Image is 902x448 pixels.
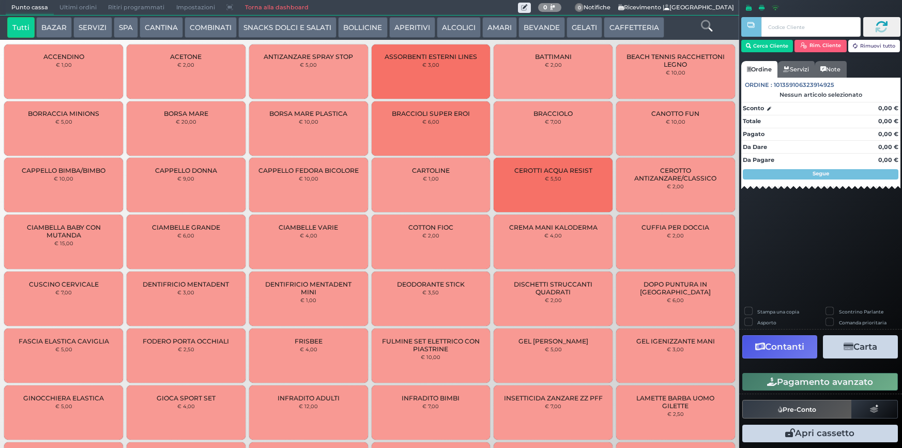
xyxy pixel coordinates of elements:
[22,167,105,174] span: CAPPELLO BIMBA/BIMBO
[743,117,761,125] strong: Totale
[544,232,562,238] small: € 4,00
[839,319,886,326] label: Comanda prioritaria
[171,1,221,15] span: Impostazioni
[535,53,572,61] span: BATTIMANI
[392,110,470,117] span: BRACCIOLI SUPER EROI
[741,40,793,52] button: Cerca Cliente
[743,143,767,151] strong: Da Dare
[29,280,99,288] span: CUSCINO CERVICALE
[54,175,73,182] small: € 10,00
[625,394,726,410] span: LAMETTE BARBA UOMO GILETTE
[667,346,684,352] small: € 3,00
[742,400,852,419] button: Pre-Conto
[56,62,72,68] small: € 1,00
[300,62,317,68] small: € 5,00
[177,62,194,68] small: € 2,00
[667,297,684,303] small: € 6,00
[813,170,829,177] strong: Segue
[545,297,562,303] small: € 2,00
[421,354,440,360] small: € 10,00
[604,17,664,38] button: CAFFETTERIA
[295,337,323,345] span: FRISBEE
[543,4,547,11] b: 0
[155,167,217,174] span: CAPPELLO DONNA
[777,61,815,78] a: Servizi
[140,17,183,38] button: CANTINA
[761,17,860,37] input: Codice Cliente
[300,232,317,238] small: € 4,00
[502,280,604,296] span: DISCHETTI STRUCCANTI QUADRATI
[408,223,453,231] span: COTTON FIOC
[238,17,337,38] button: SNACKS DOLCI E SALATI
[545,175,561,182] small: € 5,50
[518,337,588,345] span: GEL [PERSON_NAME]
[667,183,684,189] small: € 2,00
[878,156,898,163] strong: 0,00 €
[757,319,776,326] label: Asporto
[823,335,898,359] button: Carta
[23,394,104,402] span: GINOCCHIERA ELASTICA
[437,17,481,38] button: ALCOLICI
[545,403,561,409] small: € 7,00
[157,394,216,402] span: GIOCA SPORT SET
[545,118,561,125] small: € 7,00
[143,337,229,345] span: FODERO PORTA OCCHIALI
[651,110,699,117] span: CANOTTO FUN
[43,53,84,61] span: ACCENDINO
[545,62,562,68] small: € 2,00
[482,17,517,38] button: AMARI
[514,167,592,174] span: CEROTTI ACQUA RESIST
[385,53,477,61] span: ASSORBENTI ESTERNI LINES
[545,346,562,352] small: € 5,00
[878,130,898,138] strong: 0,00 €
[7,17,35,38] button: Tutti
[509,223,598,231] span: CREMA MANI KALODERMA
[422,62,439,68] small: € 3,00
[422,232,439,238] small: € 2,00
[299,175,318,182] small: € 10,00
[279,223,338,231] span: CIAMBELLE VARIE
[269,110,347,117] span: BORSA MARE PLASTICA
[741,61,777,78] a: Ordine
[300,297,316,303] small: € 1,00
[338,17,387,38] button: BOLLICINE
[422,289,439,295] small: € 3,50
[774,81,834,89] span: 101359106323914925
[73,17,112,38] button: SERVIZI
[422,118,439,125] small: € 6,00
[143,280,229,288] span: DENTIFRICIO MENTADENT
[636,337,715,345] span: GEL IGENIZZANTE MANI
[55,346,72,352] small: € 5,00
[13,223,114,239] span: CIAMBELLA BABY CON MUTANDA
[742,425,898,442] button: Apri cassetto
[666,69,685,76] small: € 10,00
[667,411,684,417] small: € 2,50
[412,167,450,174] span: CARTOLINE
[6,1,54,15] span: Punto cassa
[55,289,72,295] small: € 7,00
[742,373,898,391] button: Pagamento avanzato
[177,232,194,238] small: € 6,00
[422,403,439,409] small: € 7,00
[504,394,603,402] span: INSETTICIDA ZANZARE ZZ PFF
[152,223,220,231] span: CIAMBELLE GRANDE
[518,17,565,38] button: BEVANDE
[389,17,435,38] button: APERITIVI
[757,308,799,315] label: Stampa una copia
[185,17,237,38] button: COMBINATI
[54,240,73,246] small: € 15,00
[815,61,846,78] a: Note
[28,110,99,117] span: BORRACCIA MINIONS
[177,175,194,182] small: € 9,00
[745,81,772,89] span: Ordine :
[625,280,726,296] span: DOPO PUNTURA IN [GEOGRAPHIC_DATA]
[177,403,195,409] small: € 4,00
[625,167,726,182] span: CEROTTO ANTIZANZARE/CLASSICO
[402,394,460,402] span: INFRADITO BIMBI
[258,167,359,174] span: CAPPELLO FEDORA BICOLORE
[533,110,573,117] span: BRACCIOLO
[170,53,202,61] span: ACETONE
[741,91,900,98] div: Nessun articolo selezionato
[177,289,194,295] small: € 3,00
[102,1,170,15] span: Ritiri programmati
